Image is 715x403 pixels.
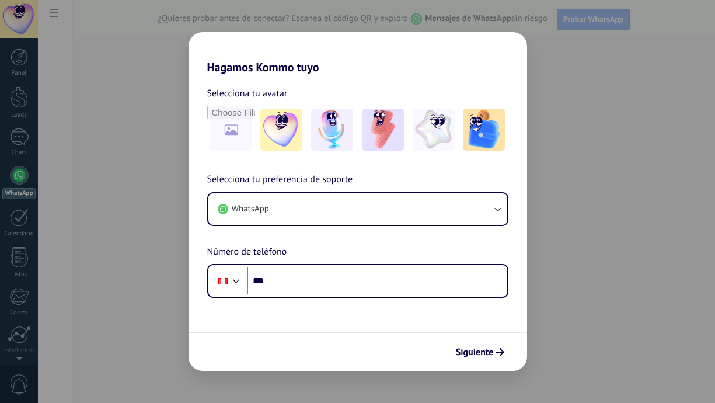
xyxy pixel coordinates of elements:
img: -1.jpeg [260,109,302,151]
button: Siguiente [451,342,510,362]
span: Siguiente [456,348,494,356]
span: Selecciona tu avatar [207,86,288,101]
div: Peru: + 51 [212,269,234,293]
span: Selecciona tu preferencia de soporte [207,172,353,187]
img: -3.jpeg [362,109,404,151]
span: Número de teléfono [207,245,287,260]
button: WhatsApp [208,193,507,225]
span: WhatsApp [232,203,269,215]
img: -2.jpeg [311,109,353,151]
img: -4.jpeg [413,109,455,151]
h2: Hagamos Kommo tuyo [189,32,527,74]
img: -5.jpeg [463,109,505,151]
